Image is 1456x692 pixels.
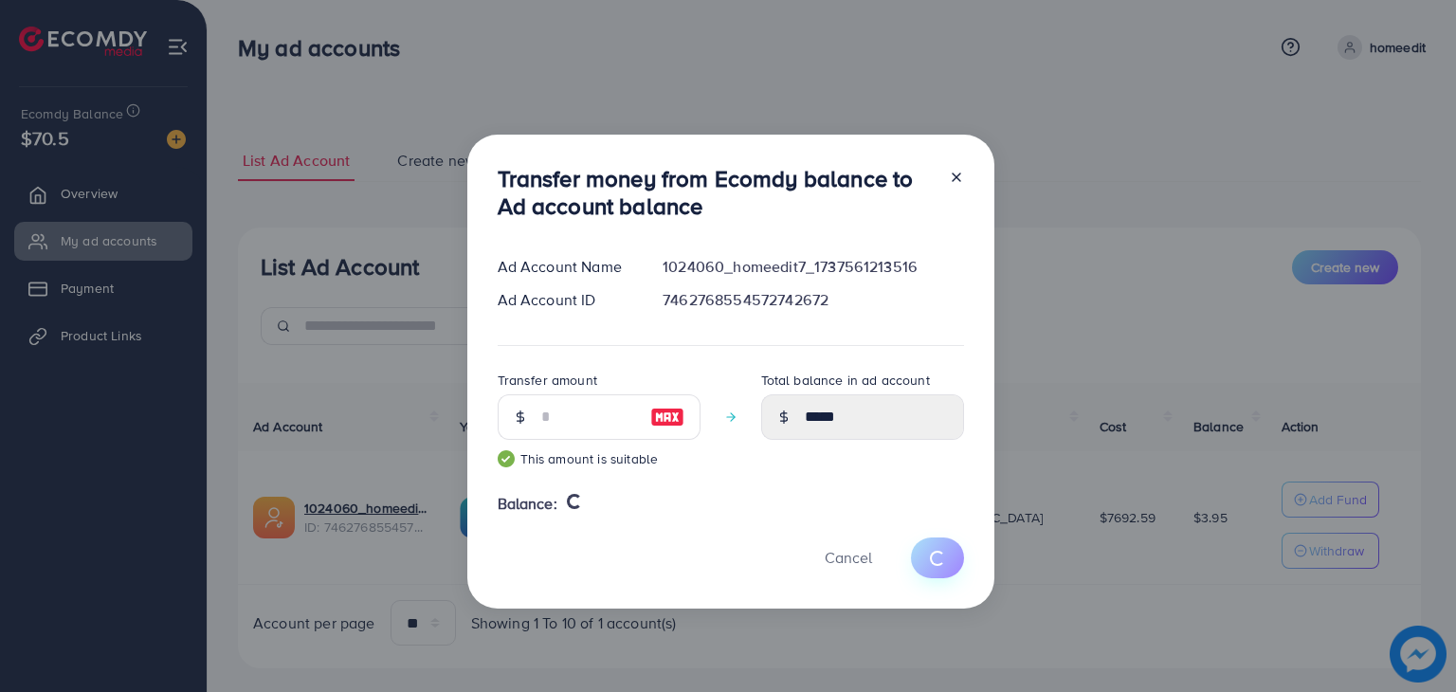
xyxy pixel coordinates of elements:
[801,537,896,578] button: Cancel
[498,450,515,467] img: guide
[482,256,648,278] div: Ad Account Name
[761,371,930,390] label: Total balance in ad account
[650,406,684,428] img: image
[498,449,701,468] small: This amount is suitable
[498,371,597,390] label: Transfer amount
[647,256,978,278] div: 1024060_homeedit7_1737561213516
[482,289,648,311] div: Ad Account ID
[498,493,557,515] span: Balance:
[498,165,934,220] h3: Transfer money from Ecomdy balance to Ad account balance
[825,547,872,568] span: Cancel
[647,289,978,311] div: 7462768554572742672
